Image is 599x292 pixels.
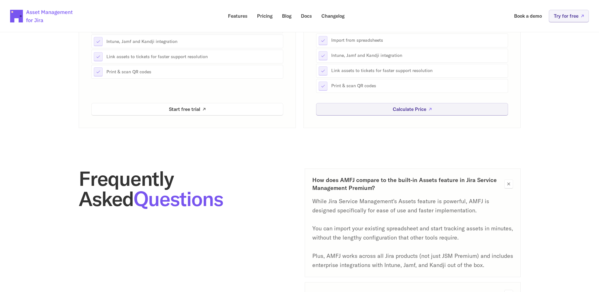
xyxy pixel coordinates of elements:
p: Pricing [257,14,273,18]
p: Intune, Jamf and Kandji integration [331,52,506,59]
a: Pricing [253,10,277,22]
p: Changelog [321,14,344,18]
h2: Frequently Asked [79,168,295,209]
p: Link assets to tickets for faster support resolution [331,68,506,74]
p: While Jira Service Management's Assets feature is powerful, AMFJ is designed specifically for eas... [312,197,513,270]
p: Intune, Jamf and Kandji integration [106,38,281,45]
a: Calculate Price [316,103,508,115]
p: Features [228,14,248,18]
a: Blog [278,10,296,22]
p: Try for free [554,14,578,18]
a: Book a demo [510,10,546,22]
h3: How does AMFJ compare to the built-in Assets feature in Jira Service Management Premium? [312,176,499,192]
p: Book a demo [514,14,542,18]
a: Try for free [549,10,589,22]
a: Docs [297,10,316,22]
a: Features [224,10,252,22]
p: Link assets to tickets for faster support resolution [106,53,281,60]
p: Docs [301,14,312,18]
p: Print & scan QR codes [331,83,506,89]
p: Blog [282,14,291,18]
p: Import from spreadsheets [331,37,506,44]
p: Start free trial [169,107,200,112]
a: Start free trial [91,103,283,115]
span: Questions [134,186,223,211]
p: Calculate Price [392,107,426,112]
a: Changelog [317,10,349,22]
p: Print & scan QR codes [106,69,281,75]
